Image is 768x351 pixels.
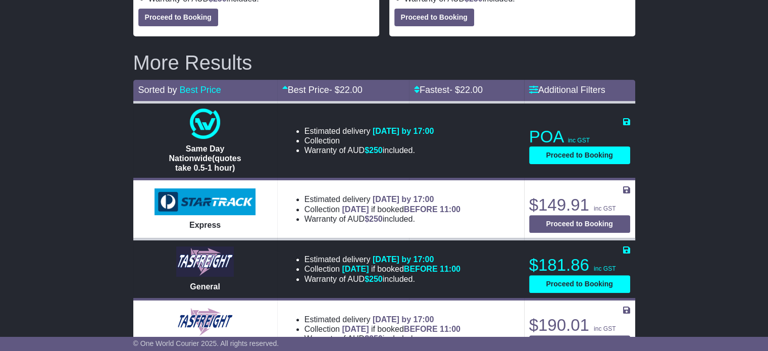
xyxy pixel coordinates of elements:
span: inc GST [568,137,590,144]
span: inc GST [594,325,616,332]
button: Proceed to Booking [529,275,630,293]
span: BEFORE [404,265,438,273]
span: 250 [369,146,383,155]
span: if booked [342,325,460,333]
span: [DATE] [342,325,369,333]
span: BEFORE [404,325,438,333]
span: Express [189,221,221,229]
span: - $ [329,85,363,95]
span: 22.00 [340,85,363,95]
span: 250 [369,275,383,283]
p: $190.01 [529,315,630,335]
li: Warranty of AUD included. [304,214,460,224]
span: BEFORE [404,205,438,214]
span: [DATE] by 17:00 [373,195,434,204]
span: $ [365,146,383,155]
p: $149.91 [529,195,630,215]
li: Warranty of AUD included. [304,334,460,343]
span: 11:00 [440,325,460,333]
span: [DATE] by 17:00 [373,255,434,264]
span: 250 [369,334,383,343]
button: Proceed to Booking [529,146,630,164]
a: Additional Filters [529,85,605,95]
button: Proceed to Booking [394,9,474,26]
a: Best Price [180,85,221,95]
a: Fastest- $22.00 [414,85,483,95]
span: [DATE] [342,265,369,273]
span: 250 [369,215,383,223]
li: Collection [304,205,460,214]
li: Estimated delivery [304,194,460,204]
span: $ [365,275,383,283]
span: if booked [342,205,460,214]
span: Same Day Nationwide(quotes take 0.5-1 hour) [169,144,241,172]
p: $181.86 [529,255,630,275]
span: - $ [449,85,483,95]
span: 11:00 [440,265,460,273]
span: inc GST [594,265,616,272]
span: if booked [342,265,460,273]
span: General [190,282,220,291]
span: © One World Courier 2025. All rights reserved. [133,339,279,347]
img: Tasfreight: General [176,246,234,277]
span: $ [365,334,383,343]
li: Estimated delivery [304,255,460,264]
li: Collection [304,324,460,334]
span: inc GST [594,205,616,212]
span: [DATE] by 17:00 [373,315,434,324]
li: Estimated delivery [304,315,460,324]
span: $ [365,215,383,223]
img: StarTrack: Express [155,188,255,216]
span: 11:00 [440,205,460,214]
h2: More Results [133,52,635,74]
li: Estimated delivery [304,126,434,136]
button: Proceed to Booking [138,9,218,26]
li: Warranty of AUD included. [304,145,434,155]
span: [DATE] [342,205,369,214]
li: Warranty of AUD included. [304,274,460,284]
span: Sorted by [138,85,177,95]
p: POA [529,127,630,147]
span: 22.00 [460,85,483,95]
button: Proceed to Booking [529,215,630,233]
span: [DATE] by 17:00 [373,127,434,135]
img: Tasfreight: Express [176,307,234,337]
img: One World Courier: Same Day Nationwide(quotes take 0.5-1 hour) [190,109,220,139]
a: Best Price- $22.00 [282,85,363,95]
li: Collection [304,136,434,145]
li: Collection [304,264,460,274]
